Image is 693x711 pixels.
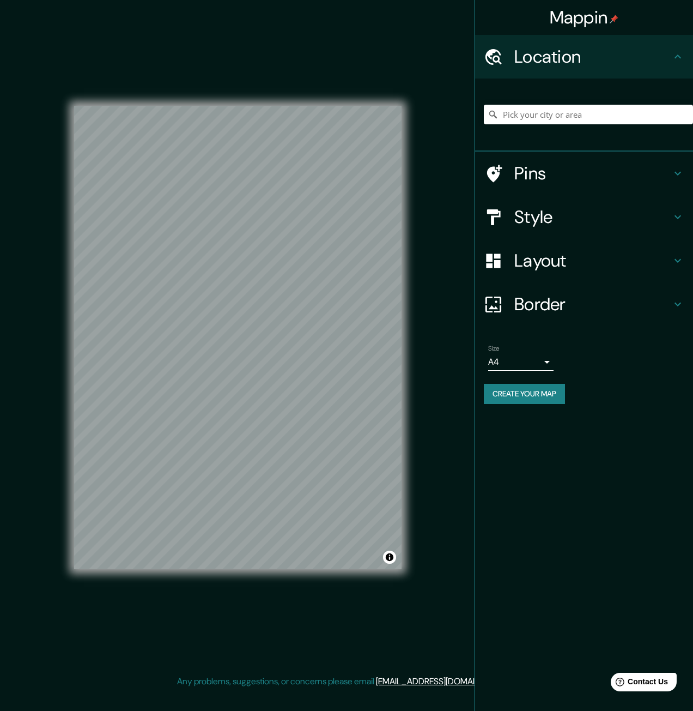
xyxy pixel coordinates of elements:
[488,344,500,353] label: Size
[475,152,693,195] div: Pins
[514,250,671,272] h4: Layout
[74,106,402,569] canvas: Map
[177,675,512,688] p: Any problems, suggestions, or concerns please email .
[514,293,671,315] h4: Border
[475,282,693,326] div: Border
[596,668,681,699] iframe: Help widget launcher
[484,384,565,404] button: Create your map
[475,195,693,239] div: Style
[484,105,693,124] input: Pick your city or area
[383,551,396,564] button: Toggle attribution
[514,162,671,184] h4: Pins
[610,15,618,23] img: pin-icon.png
[475,35,693,79] div: Location
[475,239,693,282] div: Layout
[550,7,619,28] h4: Mappin
[488,353,554,371] div: A4
[376,676,510,687] a: [EMAIL_ADDRESS][DOMAIN_NAME]
[514,206,671,228] h4: Style
[514,46,671,68] h4: Location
